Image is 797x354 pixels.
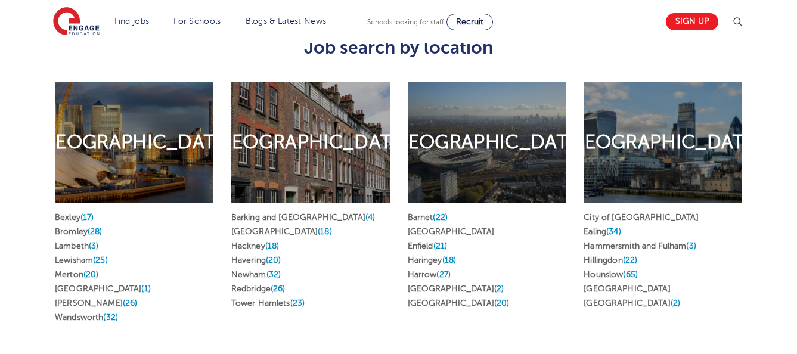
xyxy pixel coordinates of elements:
span: (23) [290,299,305,308]
span: (3) [89,241,98,250]
a: Lewisham(25) [55,256,108,265]
span: (32) [266,270,281,279]
a: Havering(20) [231,256,281,265]
span: (22) [623,256,638,265]
span: (26) [271,284,286,293]
span: (18) [265,241,280,250]
a: Blogs & Latest News [246,17,327,26]
span: (28) [88,227,103,236]
a: Redbridge(26) [231,284,286,293]
a: [GEOGRAPHIC_DATA] [408,227,494,236]
span: (3) [686,241,696,250]
span: (2) [494,284,504,293]
span: Schools looking for staff [367,18,444,26]
a: [GEOGRAPHIC_DATA] [584,284,670,293]
a: Ealing(34) [584,227,621,236]
a: Merton(20) [55,270,98,279]
span: (21) [433,241,448,250]
h2: [GEOGRAPHIC_DATA] [212,130,408,155]
span: (22) [433,213,448,222]
span: (26) [123,299,138,308]
span: (34) [606,227,621,236]
span: (20) [83,270,99,279]
a: Hillingdon(22) [584,256,637,265]
span: (2) [671,299,680,308]
a: Bexley(17) [55,213,94,222]
a: [GEOGRAPHIC_DATA](2) [408,284,504,293]
a: Sign up [666,13,718,30]
h2: [GEOGRAPHIC_DATA] [36,130,232,155]
span: (20) [266,256,281,265]
a: [GEOGRAPHIC_DATA](2) [584,299,680,308]
a: Hackney(18) [231,241,280,250]
a: For Schools [173,17,221,26]
a: [GEOGRAPHIC_DATA](1) [55,284,151,293]
img: Engage Education [53,7,100,37]
span: (65) [623,270,638,279]
a: Haringey(18) [408,256,457,265]
a: [GEOGRAPHIC_DATA](20) [408,299,510,308]
a: Hammersmith and Fulham(3) [584,241,696,250]
a: Newham(32) [231,270,281,279]
span: (4) [365,213,375,222]
a: [GEOGRAPHIC_DATA](18) [231,227,332,236]
span: (18) [318,227,332,236]
h2: [GEOGRAPHIC_DATA] [565,130,761,155]
a: [PERSON_NAME](26) [55,299,137,308]
span: (27) [436,270,451,279]
a: Harrow(27) [408,270,451,279]
a: Barnet(22) [408,213,448,222]
span: (17) [80,213,94,222]
span: (1) [141,284,150,293]
span: Recruit [456,17,483,26]
a: Hounslow(65) [584,270,638,279]
span: (20) [494,299,510,308]
span: (32) [103,313,118,322]
a: Recruit [446,14,493,30]
a: Enfield(21) [408,241,448,250]
a: Tower Hamlets(23) [231,299,305,308]
a: Bromley(28) [55,227,103,236]
a: Lambeth(3) [55,241,98,250]
a: Find jobs [114,17,150,26]
a: City of [GEOGRAPHIC_DATA] [584,213,699,222]
h2: [GEOGRAPHIC_DATA] [388,130,585,155]
span: (18) [442,256,457,265]
h3: Job search by location [46,38,751,58]
span: (25) [93,256,108,265]
a: Wandsworth(32) [55,313,118,322]
a: Barking and [GEOGRAPHIC_DATA](4) [231,213,376,222]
